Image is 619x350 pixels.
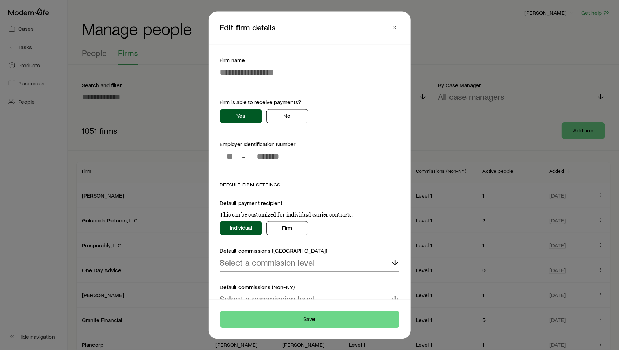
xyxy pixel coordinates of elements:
[220,221,262,235] button: Individual
[220,140,399,148] div: Employer Identification Number
[220,311,399,328] button: Save
[220,22,390,33] p: Edit firm details
[220,199,399,218] div: Default payment recipient
[220,109,399,123] div: commissionsInfo.commissionsPayableToAgency
[220,98,399,106] div: Firm is able to receive payments?
[220,283,399,291] div: Default commissions (Non-NY)
[220,258,315,268] p: Select a commission level
[266,221,308,235] button: Firm
[220,182,399,187] p: Default Firm Settings
[220,294,315,304] p: Select a commission level
[220,246,399,255] div: Default commissions ([GEOGRAPHIC_DATA])
[220,56,399,64] div: Firm name
[220,109,262,123] button: Yes
[220,211,399,218] p: This can be customized for individual carrier contracts.
[266,109,308,123] button: No
[242,152,246,162] span: -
